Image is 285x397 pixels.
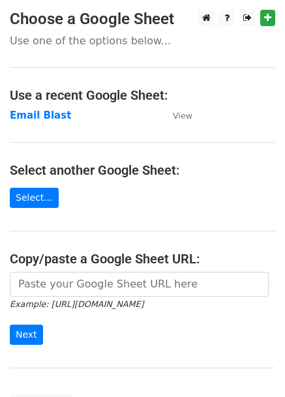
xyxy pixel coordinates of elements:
[10,110,71,121] a: Email Blast
[10,325,43,345] input: Next
[10,272,269,297] input: Paste your Google Sheet URL here
[10,251,275,267] h4: Copy/paste a Google Sheet URL:
[10,188,59,208] a: Select...
[10,10,275,29] h3: Choose a Google Sheet
[173,111,192,121] small: View
[10,34,275,48] p: Use one of the options below...
[160,110,192,121] a: View
[10,162,275,178] h4: Select another Google Sheet:
[10,299,143,309] small: Example: [URL][DOMAIN_NAME]
[10,87,275,103] h4: Use a recent Google Sheet:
